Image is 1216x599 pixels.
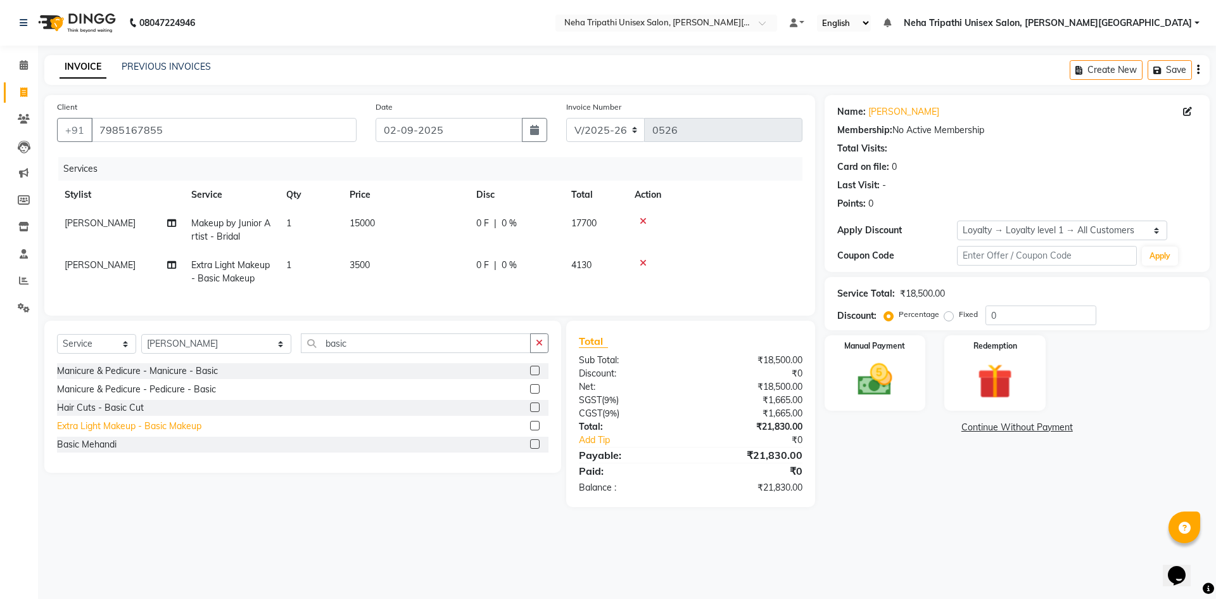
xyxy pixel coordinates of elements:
[1163,548,1203,586] iframe: chat widget
[605,408,617,418] span: 9%
[569,434,711,447] a: Add Tip
[868,197,873,210] div: 0
[868,105,939,119] a: [PERSON_NAME]
[191,217,270,242] span: Makeup by Junior Artist - Bridal
[837,124,1197,137] div: No Active Membership
[65,217,136,229] span: [PERSON_NAME]
[57,438,117,451] div: Basic Mehandi
[966,359,1023,403] img: _gift.svg
[286,217,291,229] span: 1
[690,407,811,420] div: ₹1,665.00
[579,394,602,406] span: SGST
[502,217,517,230] span: 0 %
[57,118,92,142] button: +91
[973,340,1017,352] label: Redemption
[342,181,469,209] th: Price
[350,259,370,271] span: 3500
[569,448,690,463] div: Payable:
[476,217,489,230] span: 0 F
[569,354,690,367] div: Sub Total:
[569,394,690,407] div: ( )
[301,333,531,353] input: Search or Scan
[57,420,201,433] div: Extra Light Makeup - Basic Makeup
[579,335,608,348] span: Total
[564,181,627,209] th: Total
[494,259,497,272] span: |
[899,309,939,320] label: Percentage
[900,287,945,300] div: ₹18,500.00
[569,420,690,434] div: Total:
[690,394,811,407] div: ₹1,665.00
[604,395,616,405] span: 9%
[711,434,811,447] div: ₹0
[569,380,690,394] div: Net:
[690,380,811,394] div: ₹18,500.00
[892,160,897,174] div: 0
[837,224,957,237] div: Apply Discount
[569,481,690,494] div: Balance :
[837,160,889,174] div: Card on file:
[286,259,291,271] span: 1
[58,157,812,181] div: Services
[1148,60,1192,80] button: Save
[690,463,811,479] div: ₹0
[139,5,195,41] b: 08047224946
[1070,60,1143,80] button: Create New
[569,463,690,479] div: Paid:
[904,16,1192,30] span: Neha Tripathi Unisex Salon, [PERSON_NAME][GEOGRAPHIC_DATA]
[350,217,375,229] span: 15000
[376,101,393,113] label: Date
[959,309,978,320] label: Fixed
[690,481,811,494] div: ₹21,830.00
[32,5,119,41] img: logo
[184,181,279,209] th: Service
[1142,247,1178,266] button: Apply
[469,181,564,209] th: Disc
[57,364,218,378] div: Manicure & Pedicure - Manicure - Basic
[847,359,904,400] img: _cash.svg
[57,181,184,209] th: Stylist
[882,179,886,192] div: -
[494,217,497,230] span: |
[579,408,602,419] span: CGST
[476,259,489,272] span: 0 F
[191,259,270,284] span: Extra Light Makeup - Basic Makeup
[571,217,597,229] span: 17700
[122,61,211,72] a: PREVIOUS INVOICES
[844,340,905,352] label: Manual Payment
[837,309,877,323] div: Discount:
[690,354,811,367] div: ₹18,500.00
[690,448,811,463] div: ₹21,830.00
[91,118,357,142] input: Search by Name/Mobile/Email/Code
[502,259,517,272] span: 0 %
[690,367,811,380] div: ₹0
[837,197,866,210] div: Points:
[837,105,866,119] div: Name:
[837,142,887,155] div: Total Visits:
[837,179,880,192] div: Last Visit:
[571,259,592,271] span: 4130
[566,101,621,113] label: Invoice Number
[65,259,136,271] span: [PERSON_NAME]
[827,421,1207,434] a: Continue Without Payment
[279,181,342,209] th: Qty
[837,124,892,137] div: Membership:
[690,420,811,434] div: ₹21,830.00
[837,287,895,300] div: Service Total:
[957,246,1137,266] input: Enter Offer / Coupon Code
[569,367,690,380] div: Discount:
[60,56,106,79] a: INVOICE
[57,383,216,396] div: Manicure & Pedicure - Pedicure - Basic
[57,101,77,113] label: Client
[837,249,957,262] div: Coupon Code
[57,401,144,415] div: Hair Cuts - Basic Cut
[627,181,802,209] th: Action
[569,407,690,420] div: ( )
